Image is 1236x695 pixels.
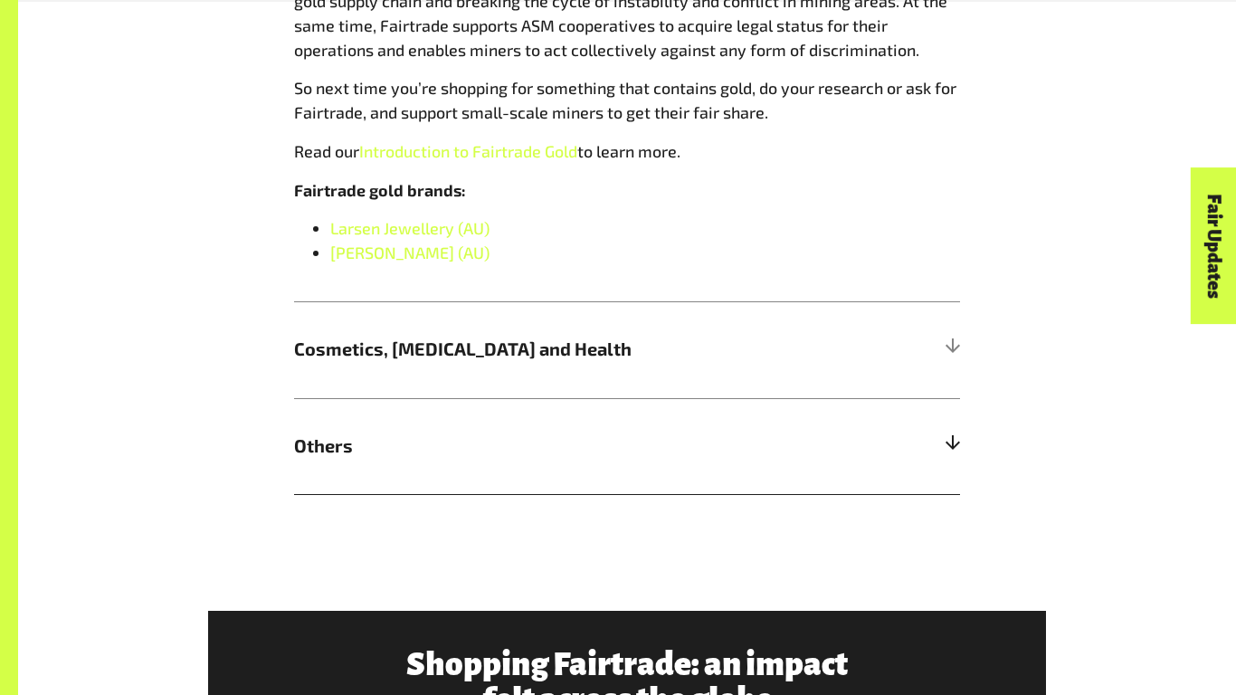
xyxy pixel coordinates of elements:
span: Others [294,433,794,460]
span: So next time you’re shopping for something that contains gold, do your research or ask for Fairtr... [294,78,956,122]
a: Larsen Jewellery (AU) [330,218,490,238]
span: Cosmetics, [MEDICAL_DATA] and Health [294,336,794,363]
p: Read our to learn more. [294,139,960,164]
a: [PERSON_NAME] (AU) [330,243,490,262]
a: Introduction to Fairtrade Gold [359,141,577,161]
b: Fairtrade gold brands: [294,180,466,200]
